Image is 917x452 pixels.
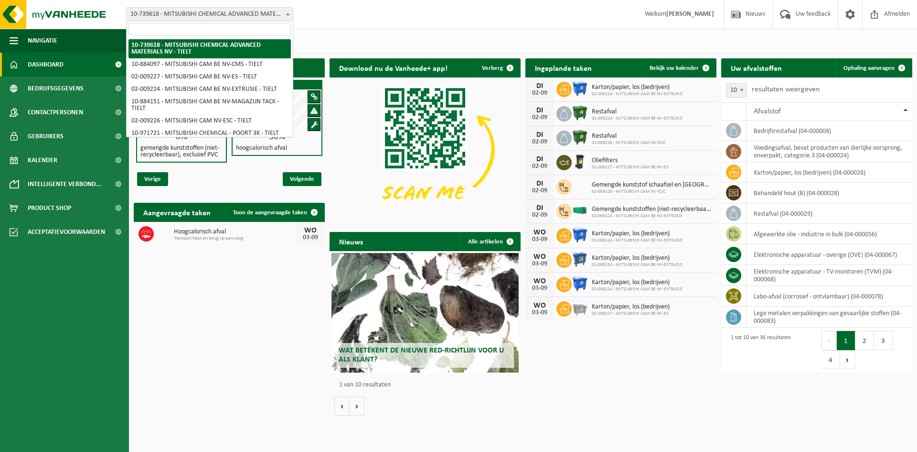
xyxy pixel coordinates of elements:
span: Karton/papier, los (bedrijven) [592,84,682,91]
div: 02-09 [530,187,549,194]
span: Karton/papier, los (bedrijven) [592,303,670,311]
div: 02-09 [530,90,549,97]
strong: [PERSON_NAME] [666,11,714,18]
img: WB-0770-HPE-BE-01 [572,251,588,267]
span: 02-009224 - MITSUBISHI CAM BE NV-EXTRUSIE [592,287,682,292]
div: WO [530,253,549,261]
span: Verberg [482,65,503,71]
span: Gebruikers [28,124,64,148]
img: WB-2500-GAL-GY-01 [572,300,588,316]
span: 10 [726,84,746,97]
span: Transport heen en terug op aanvraag [174,236,296,242]
div: 02-09 [530,212,549,219]
button: Next [840,350,855,369]
div: 03-09 [530,285,549,292]
span: Contactpersonen [28,100,83,124]
span: 02-009224 - MITSUBISHI CAM BE NV-EXTRUSIE [592,116,682,121]
p: 1 van 10 resultaten [339,382,516,388]
label: resultaten weergeven [752,86,820,93]
a: Bekijk uw kalender [642,58,715,77]
h2: Uw afvalstoffen [721,58,791,77]
span: 02-009224 - MITSUBISHI CAM BE NV-EXTRUSIE [592,213,712,219]
span: 02-009224 - MITSUBISHI CAM BE NV-EXTRUSIE [592,238,682,243]
li: 02-009227 - MITSUBISHI CAM BE NV-ES - TIELT [128,71,291,83]
li: 10-884151 - MITSUBISHI CAM BE NV-MAGAZIJN TACK - TIELT [128,96,291,115]
span: Bedrijfsgegevens [28,77,84,100]
span: 10 [726,83,747,98]
div: 03-09 [530,261,549,267]
li: 10-971721 - MITSUBISHI CHEMICAL - POORT 3K - TIELT [128,127,291,140]
button: Previous [821,331,837,350]
span: 10-739618 - MITSUBISHI CHEMICAL ADVANCED MATERIALS NV - TIELT [126,7,293,22]
h2: Aangevraagde taken [134,203,220,221]
div: DI [530,131,549,139]
span: Intelligente verbond... [28,172,102,196]
button: Vorige [334,397,350,416]
div: 02-09 [530,114,549,121]
td: elektronische apparatuur - overige (OVE) (04-000067) [746,244,912,265]
span: Afvalstof [754,108,781,115]
div: WO [530,302,549,309]
span: 02-009226 - MITSUBISHI CAM NV-ESC [592,189,712,195]
div: 02-09 [530,163,549,170]
span: Kalender [28,148,57,172]
td: lege metalen verpakkingen van gevaarlijke stoffen (04-000083) [746,307,912,328]
span: Gemengde kunststoffen (niet-recycleerbaar), exclusief pvc [592,206,712,213]
button: 2 [855,331,874,350]
td: bedrijfsrestafval (04-000008) [746,121,912,141]
h4: gemengde kunststoffen (niet-recycleerbaar), exclusief PVC [140,145,223,158]
span: Vorige [137,172,168,186]
button: 4 [821,350,840,369]
img: WB-1100-HPE-GN-01 [572,105,588,121]
div: 03-09 [530,236,549,243]
h4: hoogcalorisch afval [236,145,287,152]
span: Bekijk uw kalender [650,65,699,71]
td: elektronische apparatuur - TV-monitoren (TVM) (04-000068) [746,265,912,286]
a: Ophaling aanvragen [836,58,911,77]
button: Volgende [350,397,364,416]
div: 03-09 [530,309,549,316]
div: 1 tot 10 van 36 resultaten [726,330,791,370]
span: Toon de aangevraagde taken [233,209,307,216]
span: 02-009226 - MITSUBISHI CAM NV-ESC [592,140,665,146]
li: 10-884097 - MITSUBISHI CAM BE NV-CMS - TIELT [128,58,291,71]
span: Wat betekent de nieuwe RED-richtlijn voor u als klant? [339,347,504,364]
span: Karton/papier, los (bedrijven) [592,230,682,238]
div: DI [530,155,549,163]
img: Download de VHEPlus App [330,77,521,221]
td: labo-afval (corrosief - ontvlambaar) (04-000078) [746,286,912,307]
li: 02-009226 - MITSUBISHI CAM NV-ESC - TIELT [128,115,291,127]
h2: Download nu de Vanheede+ app! [330,58,457,77]
div: 02-09 [530,139,549,145]
div: WO [530,277,549,285]
td: behandeld hout (B) (04-000028) [746,183,912,203]
div: DI [530,180,549,187]
img: WB-1100-HPE-BE-01 [572,80,588,97]
span: Product Shop [28,196,71,220]
img: HK-RS-30-GN-00 [572,206,588,215]
span: Karton/papier, los (bedrijven) [592,279,682,287]
h2: Ingeplande taken [525,58,601,77]
span: 10-739618 - MITSUBISHI CHEMICAL ADVANCED MATERIALS NV - TIELT [127,8,293,21]
div: WO [530,229,549,236]
span: 02-009224 - MITSUBISHI CAM BE NV-EXTRUSIE [592,91,682,97]
img: WB-1100-HPE-BE-01 [572,276,588,292]
td: afgewerkte olie - industrie in bulk (04-000056) [746,224,912,244]
a: Alle artikelen [460,232,520,251]
a: Wat betekent de nieuwe RED-richtlijn voor u als klant? [331,253,519,373]
div: DI [530,82,549,90]
span: Volgende [283,172,321,186]
h2: Nieuws [330,232,373,251]
a: Toon de aangevraagde taken [225,203,324,222]
span: Hoogcalorisch afval [174,228,296,236]
span: Acceptatievoorwaarden [28,220,105,244]
td: karton/papier, los (bedrijven) (04-000026) [746,162,912,183]
div: 03-09 [301,234,320,241]
span: Gemengde kunststof schaafsel en [GEOGRAPHIC_DATA] [592,181,712,189]
img: WB-0240-HPE-BK-01 [572,154,588,170]
img: WB-1100-HPE-BE-01 [572,227,588,243]
span: 02-009224 - MITSUBISHI CAM BE NV-EXTRUSIE [592,262,682,268]
td: restafval (04-000029) [746,203,912,224]
span: 02-009227 - MITSUBISHI CAM BE NV-ES [592,311,670,317]
img: WB-1100-HPE-GN-01 [572,129,588,145]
